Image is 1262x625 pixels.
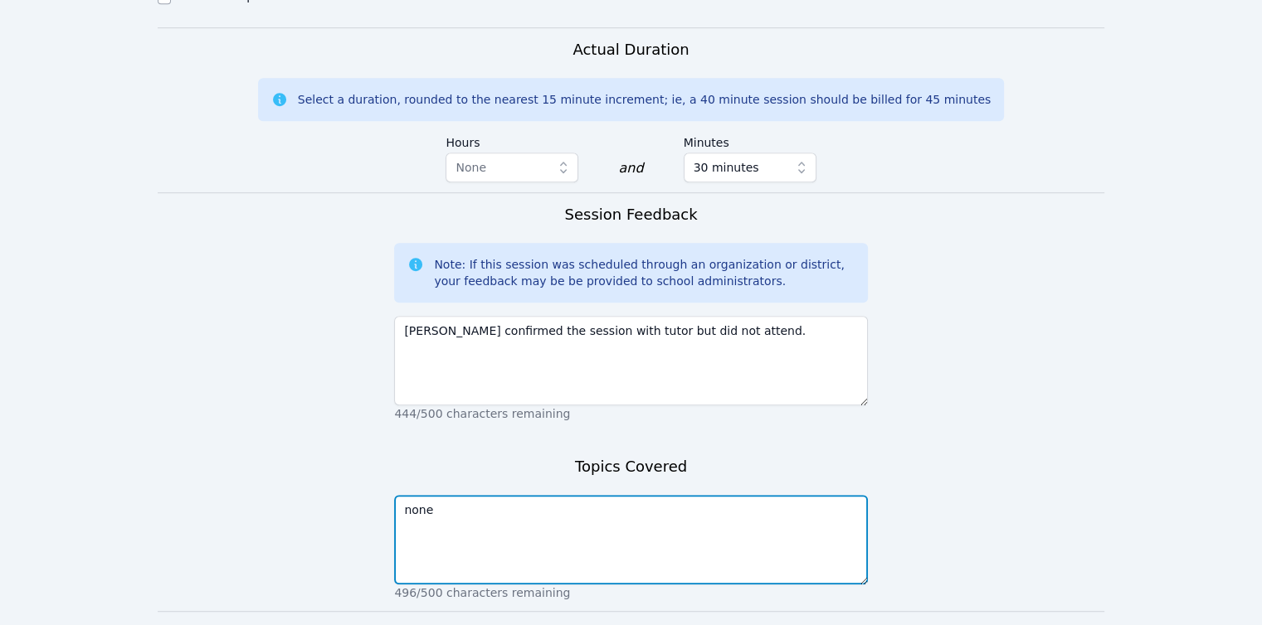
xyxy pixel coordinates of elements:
textarea: [PERSON_NAME] confirmed the session with tutor but did not attend. [394,316,867,405]
div: Select a duration, rounded to the nearest 15 minute increment; ie, a 40 minute session should be ... [298,91,991,108]
h3: Topics Covered [575,455,687,478]
p: 496/500 characters remaining [394,584,867,601]
h3: Actual Duration [573,38,689,61]
div: Note: If this session was scheduled through an organization or district, your feedback may be be ... [434,256,854,289]
h3: Session Feedback [564,203,697,226]
textarea: none [394,495,867,584]
span: None [456,161,486,174]
button: None [446,153,578,182]
p: 444/500 characters remaining [394,405,867,422]
button: 30 minutes [684,153,816,182]
span: 30 minutes [694,157,759,177]
label: Hours [446,128,578,153]
label: Minutes [684,128,816,153]
div: and [618,158,643,178]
